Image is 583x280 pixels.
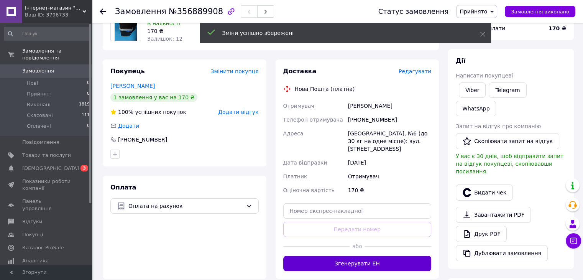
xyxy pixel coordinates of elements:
span: Оплата [110,184,136,191]
span: Телефон отримувача [283,117,343,123]
span: або [350,242,365,250]
a: Друк PDF [456,226,507,242]
span: У вас є 30 днів, щоб відправити запит на відгук покупцеві, скопіювавши посилання. [456,153,563,175]
button: Чат з покупцем [566,233,581,249]
span: Повідомлення [22,139,59,146]
a: [PERSON_NAME] [110,83,155,89]
span: Написати покупцеві [456,72,513,79]
span: Замовлення виконано [511,9,569,15]
span: Додати [118,123,139,129]
span: Скасовані [27,112,53,119]
span: Доставка [283,68,317,75]
span: Адреса [283,130,304,137]
span: Покупець [110,68,145,75]
span: Залишок: 12 [147,36,182,42]
span: Інтернет-магазин "Магія вогню" [25,5,82,12]
span: Показники роботи компанії [22,178,71,192]
div: [PHONE_NUMBER] [347,113,433,127]
span: 3 [80,165,88,171]
button: Дублювати замовлення [456,245,548,261]
span: Аналітика [22,257,49,264]
span: Замовлення [22,68,54,74]
span: Покупці [22,231,43,238]
span: Товари та послуги [22,152,71,159]
span: Запит на відгук про компанію [456,123,541,129]
span: 111 [82,112,90,119]
div: [DATE] [347,156,433,170]
span: Відгуки [22,218,42,225]
div: Зміни успішно збережені [222,29,461,37]
div: [GEOGRAPHIC_DATA], №6 (до 30 кг на одне місце): вул. [STREET_ADDRESS] [347,127,433,156]
span: Панель управління [22,198,71,212]
span: В наявності [147,20,180,26]
div: Статус замовлення [378,8,449,15]
span: Оплата на рахунок [128,202,243,210]
div: Ваш ID: 3796733 [25,12,92,18]
button: Видати чек [456,184,513,201]
span: Змінити покупця [211,68,259,74]
b: 170 ₴ [549,25,566,31]
button: Замовлення виконано [505,6,575,17]
span: Каталог ProSale [22,244,64,251]
div: успішних покупок [110,108,186,116]
span: Виконані [27,101,51,108]
span: 8 [87,91,90,97]
span: 1819 [79,101,90,108]
a: Viber [459,82,486,98]
div: Повернутися назад [100,8,106,15]
span: Замовлення та повідомлення [22,48,92,61]
div: Отримувач [347,170,433,183]
img: Гречаний мед 0.5л 2025 року [115,11,137,41]
span: Дії [456,57,465,64]
input: Номер експрес-накладної [283,203,432,219]
span: Додати відгук [218,109,258,115]
span: 0 [87,123,90,130]
span: Оплачені [27,123,51,130]
span: №356889908 [169,7,223,16]
span: Прийнято [460,8,487,15]
a: Завантажити PDF [456,207,531,223]
div: 170 ₴ [347,183,433,197]
span: Платник [283,173,307,180]
span: Нові [27,80,38,87]
span: Дата відправки [283,160,327,166]
a: WhatsApp [456,101,496,116]
button: Згенерувати ЕН [283,256,432,271]
span: Оціночна вартість [283,187,335,193]
input: Пошук [4,27,90,41]
div: Нова Пошта (платна) [293,85,357,93]
span: [DEMOGRAPHIC_DATA] [22,165,79,172]
span: 100% [118,109,133,115]
div: 170 ₴ [147,27,238,35]
span: Замовлення [115,7,166,16]
div: 1 замовлення у вас на 170 ₴ [110,93,197,102]
a: Telegram [489,82,526,98]
div: [PHONE_NUMBER] [117,136,168,143]
span: Отримувач [283,103,314,109]
button: Скопіювати запит на відгук [456,133,559,149]
span: 0 [87,80,90,87]
span: Редагувати [399,68,431,74]
div: [PERSON_NAME] [347,99,433,113]
span: Прийняті [27,91,51,97]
